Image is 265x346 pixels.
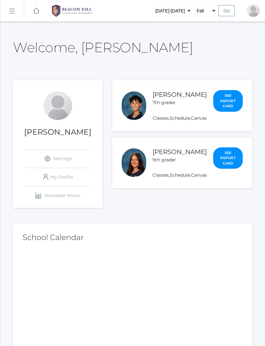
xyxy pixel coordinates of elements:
[213,147,243,169] a: See Report Card
[44,91,72,120] div: Bridget Rizvi
[247,4,260,17] div: Bridget Rizvi
[213,90,243,112] a: See Report Card
[23,233,243,242] h2: School Calendar
[170,115,190,121] a: Schedule
[122,91,146,120] div: Finn Rizvi
[26,168,90,186] a: My Profile
[13,128,103,136] h1: [PERSON_NAME]
[191,172,207,178] a: Canvas
[153,115,243,122] div: , ,
[153,91,207,98] a: [PERSON_NAME]
[191,115,207,121] a: Canvas
[26,150,90,168] a: Settings
[153,115,169,121] a: Classes
[48,3,96,19] img: BHCALogos-05-308ed15e86a5a0abce9b8dd61676a3503ac9727e845dece92d48e8588c001991.png
[218,5,235,16] input: Go
[26,187,90,205] a: Volunteer Hours
[170,172,190,178] a: Schedule
[153,172,243,179] div: , ,
[153,99,207,106] div: 7th grader
[153,157,207,163] div: 9th grader
[153,172,169,178] a: Classes
[122,148,146,177] div: Amelie Rizvi
[13,40,193,55] h2: Welcome, [PERSON_NAME]
[153,148,207,156] a: [PERSON_NAME]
